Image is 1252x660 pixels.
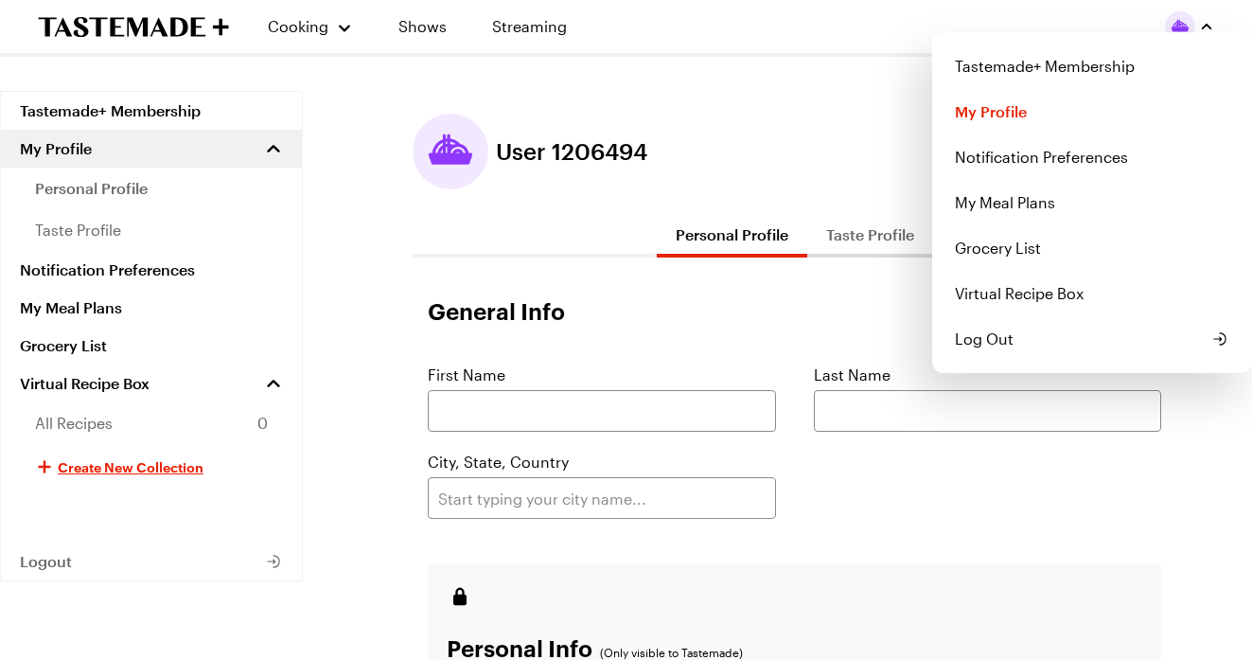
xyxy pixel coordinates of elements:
span: Log Out [955,328,1014,350]
a: My Profile [943,89,1241,134]
a: Grocery List [943,225,1241,271]
a: Virtual Recipe Box [943,271,1241,316]
a: My Meal Plans [943,180,1241,225]
button: Profile picture [1165,11,1214,42]
img: Profile picture [1165,11,1195,42]
a: Notification Preferences [943,134,1241,180]
a: Tastemade+ Membership [943,44,1241,89]
div: Profile picture [932,32,1252,373]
